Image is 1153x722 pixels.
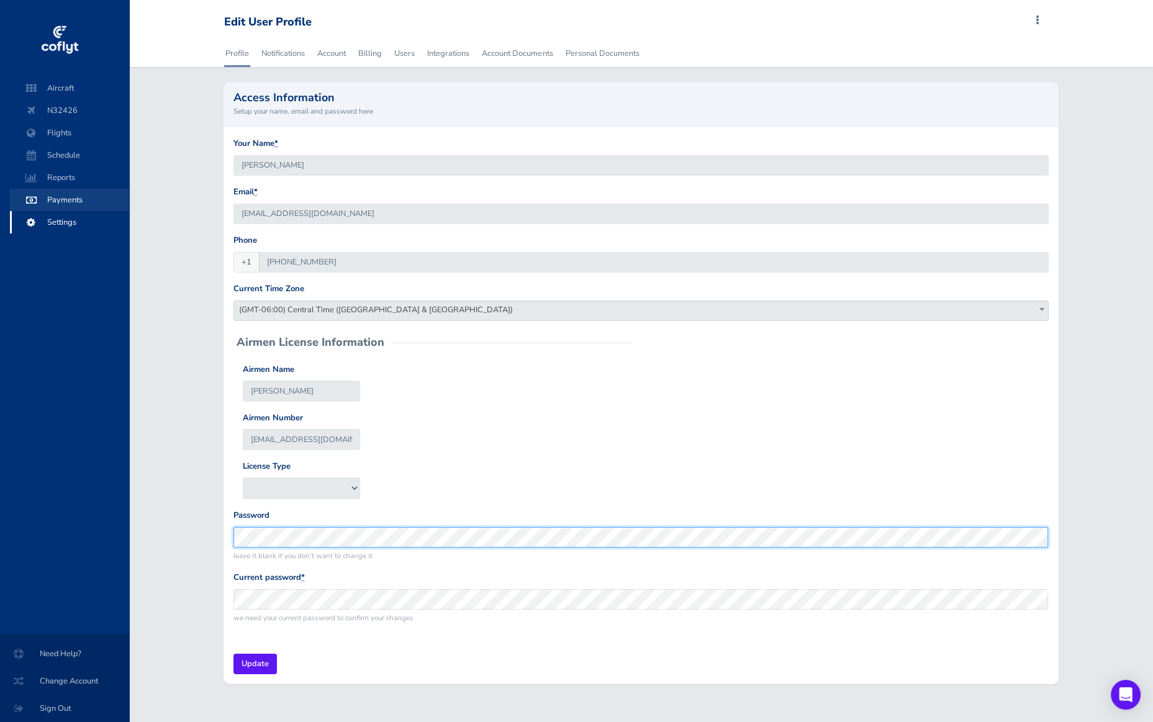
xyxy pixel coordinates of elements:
div: Edit User Profile [224,16,312,29]
label: Password [233,509,269,522]
abbr: required [274,138,278,149]
small: Setup your name, email and password here [233,106,1048,117]
span: Aircraft [22,77,117,99]
h2: Access Information [233,92,1048,103]
span: +1 [233,252,260,273]
small: we need your current password to confirm your changes [233,612,1048,623]
a: Profile [224,40,250,67]
label: Airmen Name [243,363,294,376]
abbr: required [301,572,305,583]
label: Current Time Zone [233,282,304,296]
span: Sign Out [15,697,114,720]
a: Integrations [426,40,471,67]
span: Schedule [22,144,117,166]
span: Change Account [15,670,114,692]
input: Update [233,654,277,674]
h2: Airmen License Information [237,336,384,348]
span: Need Help? [15,643,114,665]
a: Account Documents [481,40,554,67]
span: Flights [22,122,117,144]
label: License Type [243,460,291,473]
span: Payments [22,189,117,211]
img: coflyt logo [39,22,80,59]
a: Account [316,40,347,67]
span: (GMT-06:00) Central Time (US & Canada) [233,300,1048,321]
abbr: required [254,186,258,197]
label: Airmen Number [243,412,303,425]
span: Settings [22,211,117,233]
a: Personal Documents [564,40,640,67]
span: N32426 [22,99,117,122]
label: Email [233,186,258,199]
label: Phone [233,234,257,247]
a: Billing [357,40,383,67]
div: Open Intercom Messenger [1111,680,1141,710]
a: Users [393,40,416,67]
span: (GMT-06:00) Central Time (US & Canada) [234,301,1047,318]
label: Your Name [233,137,278,150]
a: Notifications [260,40,306,67]
label: Current password [233,571,305,584]
span: Reports [22,166,117,189]
small: leave it blank if you don't want to change it [233,550,1048,561]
